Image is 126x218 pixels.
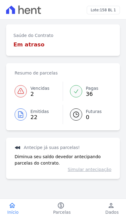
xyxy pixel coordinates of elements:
[53,209,71,215] span: Parcelas
[15,144,111,151] h3: Antecipe já suas parcelas!
[63,82,111,101] a: Pagas 36
[91,7,116,13] h3: Lote:
[30,115,49,120] span: 22
[15,82,63,101] a: Vencidas 2
[63,105,111,124] a: Futuras 0
[30,108,49,115] span: Emitidas
[15,69,58,77] h3: Resumo de parcelas
[30,92,49,96] span: 2
[57,202,65,209] i: paid
[46,202,78,215] a: paidParcelas
[100,8,116,12] span: 158 BL 1
[15,154,111,166] p: Diminua seu saldo devedor antecipando parcelas do contrato.
[107,202,115,209] i: person
[68,166,111,173] a: Simular antecipação
[15,105,63,124] a: Emitidas 22
[13,40,44,49] h3: Em atraso
[86,115,102,120] span: 0
[105,209,119,215] span: Dados
[30,85,49,92] span: Vencidas
[13,32,53,39] h3: Saúde do Contrato
[9,202,16,209] i: home
[86,85,98,92] span: Pagas
[86,108,102,115] span: Futuras
[7,209,19,215] span: Início
[98,202,126,215] a: personDados
[86,92,98,96] span: 36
